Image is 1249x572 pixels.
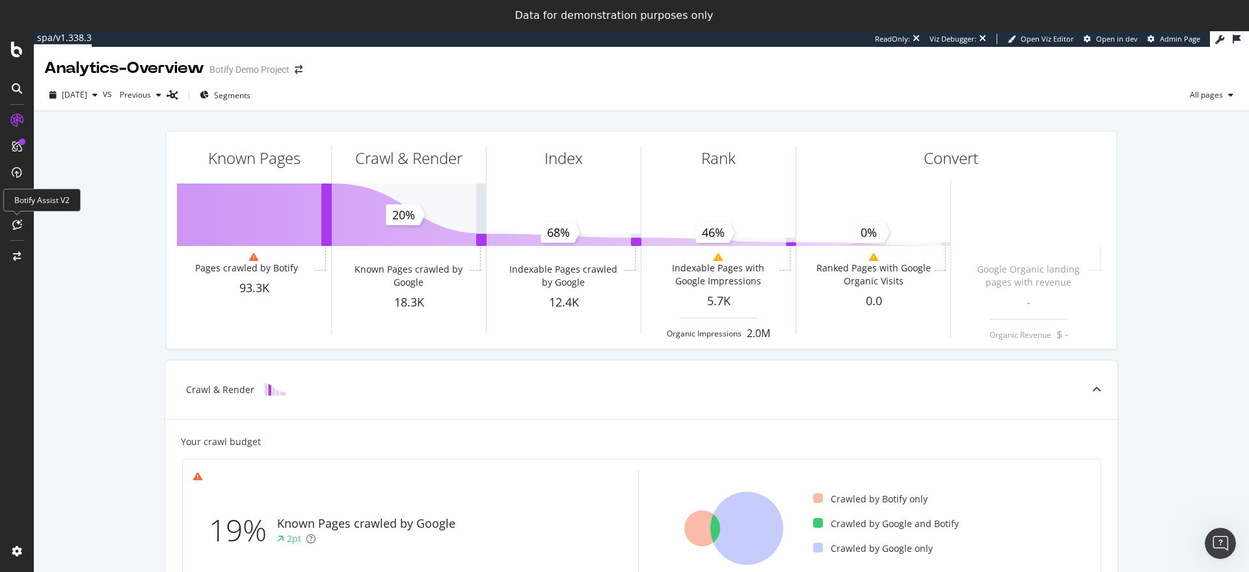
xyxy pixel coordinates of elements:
[350,263,466,289] div: Known Pages crawled by Google
[813,542,933,555] div: Crawled by Google only
[1148,34,1200,44] a: Admin Page
[209,509,277,552] div: 19%
[813,517,959,530] div: Crawled by Google and Botify
[660,262,776,288] div: Indexable Pages with Google Impressions
[641,293,796,310] div: 5.7K
[515,9,714,22] div: Data for demonstration purposes only
[186,383,254,396] div: Crawl & Render
[181,435,261,448] div: Your crawl budget
[355,147,463,169] div: Crawl & Render
[1021,34,1074,44] span: Open Viz Editor
[34,31,92,47] a: spa/v1.338.3
[701,147,736,169] div: Rank
[44,57,204,79] div: Analytics - Overview
[3,189,81,211] div: Botify Assist V2
[1008,34,1074,44] a: Open Viz Editor
[114,85,167,105] button: Previous
[667,328,742,339] div: Organic Impressions
[505,263,621,289] div: Indexable Pages crawled by Google
[1205,528,1236,559] iframe: Intercom live chat
[287,532,301,545] div: 2pt
[62,89,87,100] span: 2025 Oct. 4th
[813,493,928,506] div: Crawled by Botify only
[195,85,256,105] button: Segments
[1185,89,1223,100] span: All pages
[265,383,286,396] img: block-icon
[114,89,151,100] span: Previous
[208,147,301,169] div: Known Pages
[544,147,583,169] div: Index
[1084,34,1138,44] a: Open in dev
[747,326,770,341] div: 2.0M
[1185,85,1239,105] button: All pages
[930,34,976,44] div: Viz Debugger:
[1160,34,1200,44] span: Admin Page
[103,87,114,100] span: vs
[332,294,486,311] div: 18.3K
[487,294,641,311] div: 12.4K
[875,34,910,44] div: ReadOnly:
[177,280,331,297] div: 93.3K
[277,515,455,532] div: Known Pages crawled by Google
[209,63,289,76] div: Botify Demo Project
[195,262,298,275] div: Pages crawled by Botify
[295,65,302,74] div: arrow-right-arrow-left
[214,90,250,101] span: Segments
[1096,34,1138,44] span: Open in dev
[44,85,103,105] button: [DATE]
[34,31,92,44] div: spa/v1.338.3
